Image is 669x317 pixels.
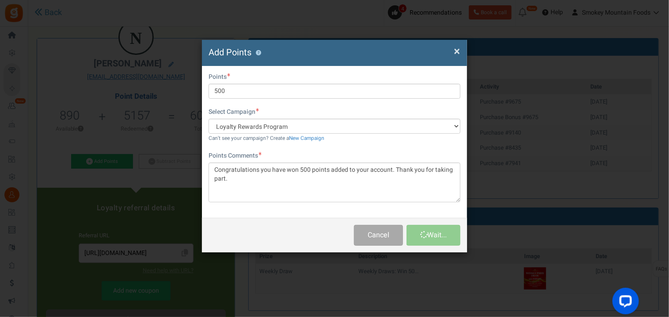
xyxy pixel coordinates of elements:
[209,108,259,116] label: Select Campaign
[209,46,251,59] span: Add Points
[209,73,230,81] label: Points
[354,225,403,246] button: Cancel
[209,135,324,142] small: Can't see your campaign? Create a
[289,135,324,142] a: New Campaign
[256,50,262,56] button: ?
[209,151,262,160] label: Points Comments
[454,43,460,60] span: ×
